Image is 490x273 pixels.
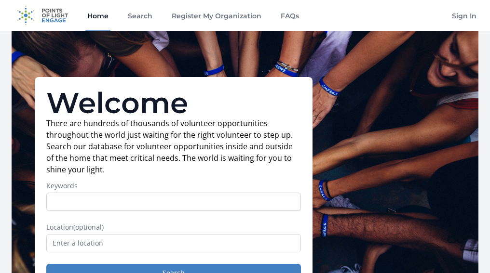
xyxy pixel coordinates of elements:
[46,234,301,252] input: Enter a location
[46,117,301,175] p: There are hundreds of thousands of volunteer opportunities throughout the world just waiting for ...
[46,89,301,117] h1: Welcome
[73,222,104,232] span: (optional)
[46,181,301,191] label: Keywords
[46,222,301,232] label: Location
